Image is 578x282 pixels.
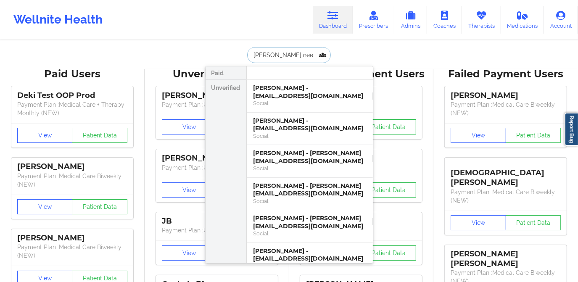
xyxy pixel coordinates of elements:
a: Therapists [462,6,501,34]
div: [PERSON_NAME] - [EMAIL_ADDRESS][DOMAIN_NAME] [253,247,366,263]
div: [PERSON_NAME] [162,153,272,163]
p: Payment Plan : Medical Care Biweekly (NEW) [451,188,561,205]
button: View [451,215,506,230]
div: Failed Payment Users [439,68,572,81]
p: Payment Plan : Medical Care Biweekly (NEW) [451,100,561,117]
p: Payment Plan : Medical Care + Therapy Monthly (NEW) [17,100,127,117]
button: Patient Data [72,128,127,143]
div: Social [253,100,366,107]
div: [PERSON_NAME] - [PERSON_NAME][EMAIL_ADDRESS][DOMAIN_NAME] [253,182,366,198]
div: Deki Test OOP Prod [17,91,127,100]
div: Social [253,165,366,172]
div: [PERSON_NAME] - [EMAIL_ADDRESS][DOMAIN_NAME] [253,84,366,100]
a: Medications [501,6,544,34]
p: Payment Plan : Unmatched Plan [162,100,272,109]
div: [PERSON_NAME] - [EMAIL_ADDRESS][DOMAIN_NAME] [253,117,366,132]
button: View [451,128,506,143]
div: Social [253,230,366,237]
button: View [17,199,73,214]
div: Paid Users [6,68,139,81]
div: [DEMOGRAPHIC_DATA][PERSON_NAME] [451,162,561,187]
div: [PERSON_NAME] - [PERSON_NAME][EMAIL_ADDRESS][DOMAIN_NAME] [253,214,366,230]
button: View [162,119,217,134]
div: [PERSON_NAME] [162,91,272,100]
button: Patient Data [361,245,417,261]
div: [PERSON_NAME] [17,162,127,171]
div: [PERSON_NAME] - [PERSON_NAME][EMAIL_ADDRESS][DOMAIN_NAME] [253,149,366,165]
p: Payment Plan : Unmatched Plan [162,226,272,235]
button: Patient Data [361,119,417,134]
button: Patient Data [506,128,561,143]
button: Patient Data [506,215,561,230]
div: JB [162,216,272,226]
p: Payment Plan : Medical Care Biweekly (NEW) [17,243,127,260]
div: [PERSON_NAME] [PERSON_NAME] [451,249,561,269]
div: Paid [206,66,246,80]
div: [PERSON_NAME] [17,233,127,243]
a: Dashboard [313,6,353,34]
div: Social [253,263,366,270]
div: [PERSON_NAME] [451,91,561,100]
p: Payment Plan : Medical Care Biweekly (NEW) [17,172,127,189]
a: Admins [394,6,427,34]
button: View [162,245,217,261]
button: Patient Data [72,199,127,214]
a: Coaches [427,6,462,34]
button: View [17,128,73,143]
a: Account [544,6,578,34]
button: View [162,182,217,198]
div: Social [253,132,366,140]
button: Patient Data [361,182,417,198]
a: Prescribers [353,6,395,34]
div: Unverified Users [150,68,283,81]
p: Payment Plan : Unmatched Plan [162,163,272,172]
a: Report Bug [565,113,578,146]
div: Social [253,198,366,205]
